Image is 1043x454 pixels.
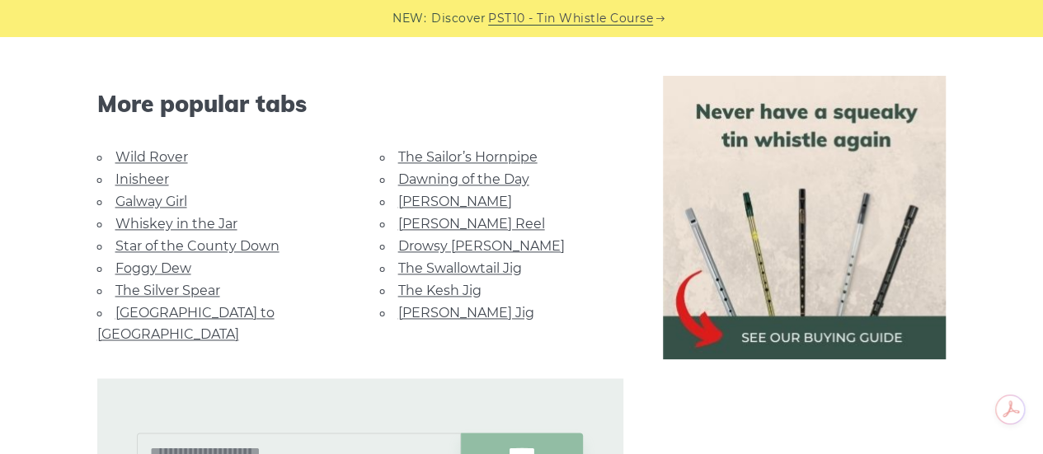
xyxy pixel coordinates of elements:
a: Dawning of the Day [398,171,529,187]
a: The Swallowtail Jig [398,260,522,276]
span: More popular tabs [97,90,623,118]
a: The Silver Spear [115,283,220,298]
a: The Sailor’s Hornpipe [398,149,538,165]
a: Drowsy [PERSON_NAME] [398,238,565,254]
a: Foggy Dew [115,260,191,276]
a: Star of the County Down [115,238,280,254]
a: [PERSON_NAME] [398,194,512,209]
a: [PERSON_NAME] Jig [398,305,534,321]
span: NEW: [392,9,426,28]
img: tin whistle buying guide [663,76,947,359]
a: Galway Girl [115,194,187,209]
a: Wild Rover [115,149,188,165]
a: PST10 - Tin Whistle Course [488,9,653,28]
a: Whiskey in the Jar [115,216,237,232]
a: [GEOGRAPHIC_DATA] to [GEOGRAPHIC_DATA] [97,305,275,342]
a: The Kesh Jig [398,283,482,298]
span: Discover [431,9,486,28]
a: [PERSON_NAME] Reel [398,216,545,232]
a: Inisheer [115,171,169,187]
